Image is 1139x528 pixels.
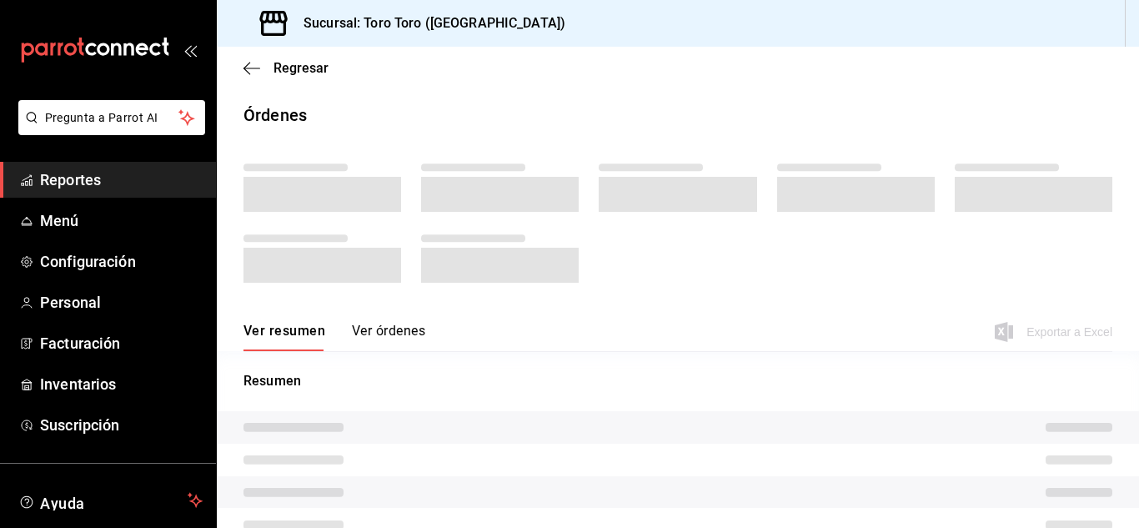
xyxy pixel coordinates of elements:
[243,323,425,351] div: navigation tabs
[40,291,203,314] span: Personal
[40,490,181,510] span: Ayuda
[18,100,205,135] button: Pregunta a Parrot AI
[40,209,203,232] span: Menú
[40,168,203,191] span: Reportes
[40,414,203,436] span: Suscripción
[40,332,203,355] span: Facturación
[40,373,203,395] span: Inventarios
[243,323,325,351] button: Ver resumen
[352,323,425,351] button: Ver órdenes
[183,43,197,57] button: open_drawer_menu
[290,13,565,33] h3: Sucursal: Toro Toro ([GEOGRAPHIC_DATA])
[40,250,203,273] span: Configuración
[243,103,307,128] div: Órdenes
[273,60,329,76] span: Regresar
[243,60,329,76] button: Regresar
[45,109,179,127] span: Pregunta a Parrot AI
[243,371,1112,391] p: Resumen
[12,121,205,138] a: Pregunta a Parrot AI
